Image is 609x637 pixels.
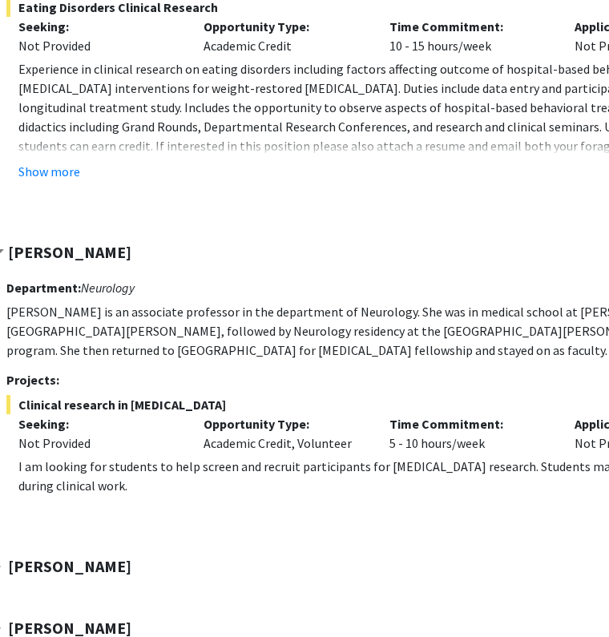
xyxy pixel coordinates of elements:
div: 10 - 15 hours/week [377,17,563,55]
button: Show more [18,162,80,181]
p: Seeking: [18,17,180,36]
p: Time Commitment: [389,17,551,36]
div: 5 - 10 hours/week [377,414,563,453]
div: Not Provided [18,433,180,453]
div: Not Provided [18,36,180,55]
strong: [PERSON_NAME] [8,556,131,576]
p: Opportunity Type: [204,414,365,433]
i: Neurology [81,280,135,296]
p: Seeking: [18,414,180,433]
iframe: Chat [12,565,68,625]
strong: Department: [6,280,81,296]
strong: Projects: [6,372,59,388]
div: Academic Credit, Volunteer [192,414,377,453]
strong: [PERSON_NAME] [8,242,131,262]
p: Time Commitment: [389,414,551,433]
div: Academic Credit [192,17,377,55]
p: Opportunity Type: [204,17,365,36]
